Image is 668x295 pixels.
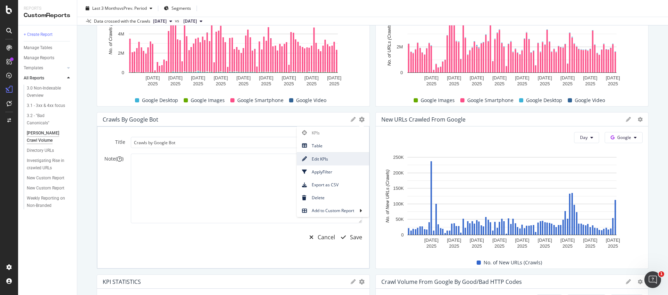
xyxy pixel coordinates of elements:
[540,243,550,249] text: 2025
[297,126,369,217] ul: gear
[560,238,575,243] text: [DATE]
[148,81,158,86] text: 2025
[27,130,67,144] div: Cooper Crawl Volume
[494,243,504,249] text: 2025
[150,17,175,25] button: [DATE]
[175,18,181,24] span: vs
[104,139,125,146] div: Title
[214,75,228,80] text: [DATE]
[172,5,191,11] span: Segments
[470,238,484,243] text: [DATE]
[170,81,181,86] text: 2025
[27,185,72,192] a: New Custom Report
[583,75,597,80] text: [DATE]
[118,51,124,56] text: 2M
[515,238,529,243] text: [DATE]
[492,238,507,243] text: [DATE]
[350,233,362,241] div: Save
[467,96,514,104] span: Google Smartphone
[400,70,403,75] text: 0
[24,44,52,52] div: Manage Tables
[608,81,618,86] text: 2025
[191,96,225,104] span: Google Images
[540,81,550,86] text: 2025
[606,238,620,243] text: [DATE]
[574,132,599,143] button: Day
[381,154,643,251] svg: A chart.
[168,75,183,80] text: [DATE]
[447,238,461,243] text: [DATE]
[153,18,167,24] span: 2025 Sep. 2nd
[284,81,294,86] text: 2025
[27,157,67,172] div: Investigating Rise in crawled URLs
[393,186,404,191] text: 150K
[24,54,72,62] a: Manage Reports
[375,112,649,269] div: New URLs Crawled from GoogleDayGoogleA chart.No. of New URLs (Crawls)
[24,6,71,11] div: Reports
[181,17,205,25] button: [DATE]
[297,167,369,177] span: Apply Filter
[24,75,44,82] div: All Reports
[494,81,504,86] text: 2025
[236,75,250,80] text: [DATE]
[27,157,72,172] a: Investigating Rise in crawled URLs
[397,44,403,49] text: 2M
[297,206,359,215] span: Add to Custom Report
[305,229,335,246] button: Cancel
[297,193,369,202] span: Delete
[24,11,71,20] div: CustomReports
[492,75,507,80] text: [DATE]
[108,13,113,54] text: No. of Crawls (Logs)
[608,243,618,249] text: 2025
[538,75,552,80] text: [DATE]
[563,81,573,86] text: 2025
[24,64,65,72] a: Templates
[24,31,72,38] a: + Create Report
[92,5,119,11] span: Last 3 Months
[393,201,404,207] text: 100K
[396,217,404,222] text: 50K
[238,81,248,86] text: 2025
[606,75,620,80] text: [DATE]
[259,75,273,80] text: [DATE]
[359,279,365,284] div: gear
[387,2,392,66] text: No. of URLs (Crawls from Logs)
[27,112,65,127] div: 3.2 - "Bad Canonicals"
[216,81,226,86] text: 2025
[560,75,575,80] text: [DATE]
[142,96,178,104] span: Google Desktop
[103,278,141,285] div: KPI STATISTICS
[470,75,484,80] text: [DATE]
[193,81,203,86] text: 2025
[27,147,72,154] a: Directory URLs
[304,75,319,80] text: [DATE]
[447,75,461,80] text: [DATE]
[297,180,369,189] span: Export as CSV
[401,232,404,238] text: 0
[119,5,147,11] span: vs Prev. Period
[617,134,631,140] span: Google
[24,64,43,72] div: Templates
[381,116,466,123] div: New URLs Crawled from Google
[118,31,124,37] text: 4M
[484,258,542,267] span: No. of New URLs (Crawls)
[191,75,205,80] text: [DATE]
[237,96,284,104] span: Google Smartphone
[421,96,455,104] span: Google Images
[27,195,72,209] a: Weekly Reporting on Non-Branded
[580,134,588,140] span: Day
[575,96,605,104] span: Google Video
[515,75,529,80] text: [DATE]
[449,81,459,86] text: 2025
[472,81,482,86] text: 2025
[27,147,54,154] div: Directory URLs
[337,229,362,246] button: Save
[297,128,369,138] span: KPIs
[104,155,125,162] div: Note ( )
[27,185,64,192] div: New Custom Report
[161,3,194,14] button: Segments
[327,75,341,80] text: [DATE]
[24,75,65,82] a: All Reports
[27,112,72,127] a: 3.2 - "Bad Canonicals"
[146,75,160,80] text: [DATE]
